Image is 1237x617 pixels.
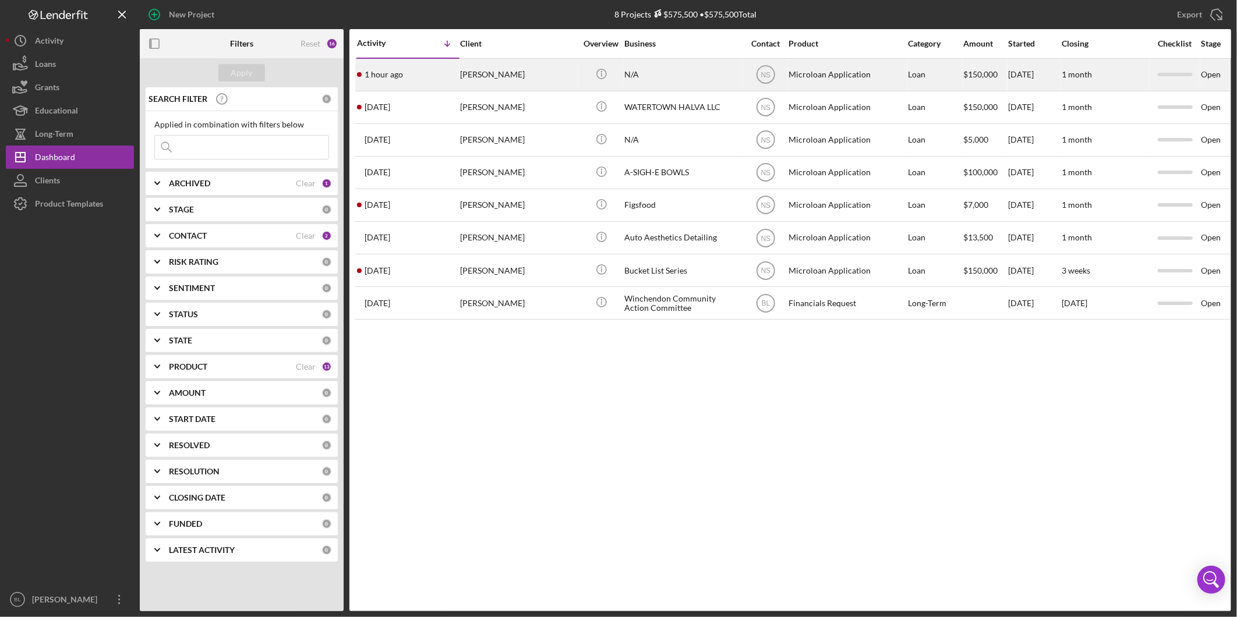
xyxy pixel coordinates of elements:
[460,157,577,188] div: [PERSON_NAME]
[6,122,134,146] button: Long-Term
[140,3,226,26] button: New Project
[460,190,577,221] div: [PERSON_NAME]
[321,414,332,424] div: 0
[6,588,134,611] button: BL[PERSON_NAME]
[624,157,741,188] div: A-SIGH-E BOWLS
[321,257,332,267] div: 0
[365,135,390,144] time: 2025-09-02 16:17
[744,39,787,48] div: Contact
[624,59,741,90] div: N/A
[789,59,905,90] div: Microloan Application
[1008,190,1061,221] div: [DATE]
[651,9,698,19] div: $575,500
[365,102,390,112] time: 2025-09-04 21:33
[761,267,771,275] text: NS
[1008,222,1061,253] div: [DATE]
[624,39,741,48] div: Business
[6,76,134,99] a: Grants
[624,222,741,253] div: Auto Aesthetics Detailing
[963,232,993,242] span: $13,500
[1008,255,1061,286] div: [DATE]
[321,388,332,398] div: 0
[321,440,332,451] div: 0
[35,76,59,102] div: Grants
[14,597,21,603] text: BL
[963,69,998,79] span: $150,000
[6,52,134,76] a: Loans
[321,178,332,189] div: 1
[169,545,235,555] b: LATEST ACTIVITY
[460,288,577,318] div: [PERSON_NAME]
[1062,298,1087,308] time: [DATE]
[321,231,332,241] div: 2
[963,134,988,144] span: $5,000
[1008,288,1061,318] div: [DATE]
[908,59,962,90] div: Loan
[296,231,316,240] div: Clear
[169,467,220,476] b: RESOLUTION
[1150,39,1200,48] div: Checklist
[908,125,962,155] div: Loan
[169,283,215,293] b: SENTIMENT
[169,310,198,319] b: STATUS
[624,92,741,123] div: WATERTOWN HALVA LLC
[761,299,770,307] text: BL
[154,120,329,129] div: Applied in combination with filters below
[169,205,194,214] b: STAGE
[357,38,408,48] div: Activity
[321,492,332,503] div: 0
[460,255,577,286] div: [PERSON_NAME]
[169,388,206,398] b: AMOUNT
[321,94,332,104] div: 0
[230,39,253,48] b: Filters
[1008,157,1061,188] div: [DATE]
[169,493,225,502] b: CLOSING DATE
[35,192,103,218] div: Product Templates
[169,519,202,529] b: FUNDED
[1177,3,1202,26] div: Export
[789,190,905,221] div: Microloan Application
[1062,265,1090,275] time: 3 weeks
[321,361,332,372] div: 13
[1008,125,1061,155] div: [DATE]
[321,519,332,529] div: 0
[789,222,905,253] div: Microloan Application
[789,288,905,318] div: Financials Request
[908,255,962,286] div: Loan
[169,362,207,371] b: PRODUCT
[908,222,962,253] div: Loan
[218,64,265,81] button: Apply
[1008,39,1061,48] div: Started
[1008,59,1061,90] div: [DATE]
[35,52,56,79] div: Loans
[6,29,134,52] button: Activity
[761,71,771,79] text: NS
[169,3,214,26] div: New Project
[789,255,905,286] div: Microloan Application
[789,125,905,155] div: Microloan Application
[296,362,316,371] div: Clear
[963,167,998,177] span: $100,000
[761,136,771,144] text: NS
[6,146,134,169] button: Dashboard
[365,266,390,275] time: 2025-08-18 12:20
[35,99,78,125] div: Educational
[789,157,905,188] div: Microloan Application
[624,288,741,318] div: Winchendon Community Action Committee
[29,588,105,614] div: [PERSON_NAME]
[321,283,332,293] div: 0
[1062,69,1092,79] time: 1 month
[579,39,623,48] div: Overview
[169,414,215,424] b: START DATE
[460,222,577,253] div: [PERSON_NAME]
[321,309,332,320] div: 0
[1062,102,1092,112] time: 1 month
[6,99,134,122] button: Educational
[35,122,73,148] div: Long-Term
[169,336,192,345] b: STATE
[908,157,962,188] div: Loan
